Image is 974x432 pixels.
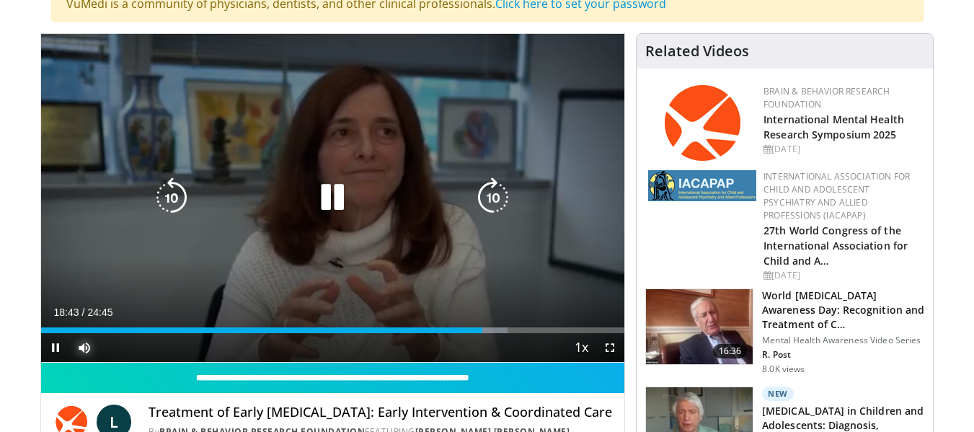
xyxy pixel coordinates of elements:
img: 2a9917ce-aac2-4f82-acde-720e532d7410.png.150x105_q85_autocrop_double_scale_upscale_version-0.2.png [648,170,756,201]
span: 18:43 [54,307,79,318]
span: 16:36 [713,344,748,358]
p: 8.0K views [762,363,805,375]
div: [DATE] [763,143,921,156]
a: Brain & Behavior Research Foundation [763,85,890,110]
span: 24:45 [87,307,112,318]
video-js: Video Player [41,34,625,363]
button: Pause [41,333,70,362]
a: International Association for Child and Adolescent Psychiatry and Allied Professions (IACAPAP) [763,170,910,221]
h4: Related Videos [645,43,749,60]
button: Fullscreen [596,333,624,362]
a: 16:36 World [MEDICAL_DATA] Awareness Day: Recognition and Treatment of C… Mental Health Awareness... [645,288,924,375]
img: 6bc95fc0-882d-4061-9ebb-ce70b98f0866.png.150x105_q85_autocrop_double_scale_upscale_version-0.2.png [665,85,740,161]
h3: World [MEDICAL_DATA] Awareness Day: Recognition and Treatment of C… [762,288,924,332]
p: New [762,387,794,401]
p: R. Post [762,349,924,361]
button: Mute [70,333,99,362]
img: dad9b3bb-f8af-4dab-abc0-c3e0a61b252e.150x105_q85_crop-smart_upscale.jpg [646,289,753,364]
button: Playback Rate [567,333,596,362]
div: [DATE] [763,269,921,282]
p: Mental Health Awareness Video Series [762,335,924,346]
div: Progress Bar [41,327,625,333]
h4: Treatment of Early [MEDICAL_DATA]: Early Intervention & Coordinated Care [149,405,613,420]
a: 27th World Congress of the International Association for Child and A… [763,224,908,268]
a: International Mental Health Research Symposium 2025 [763,113,904,141]
span: / [82,307,85,318]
